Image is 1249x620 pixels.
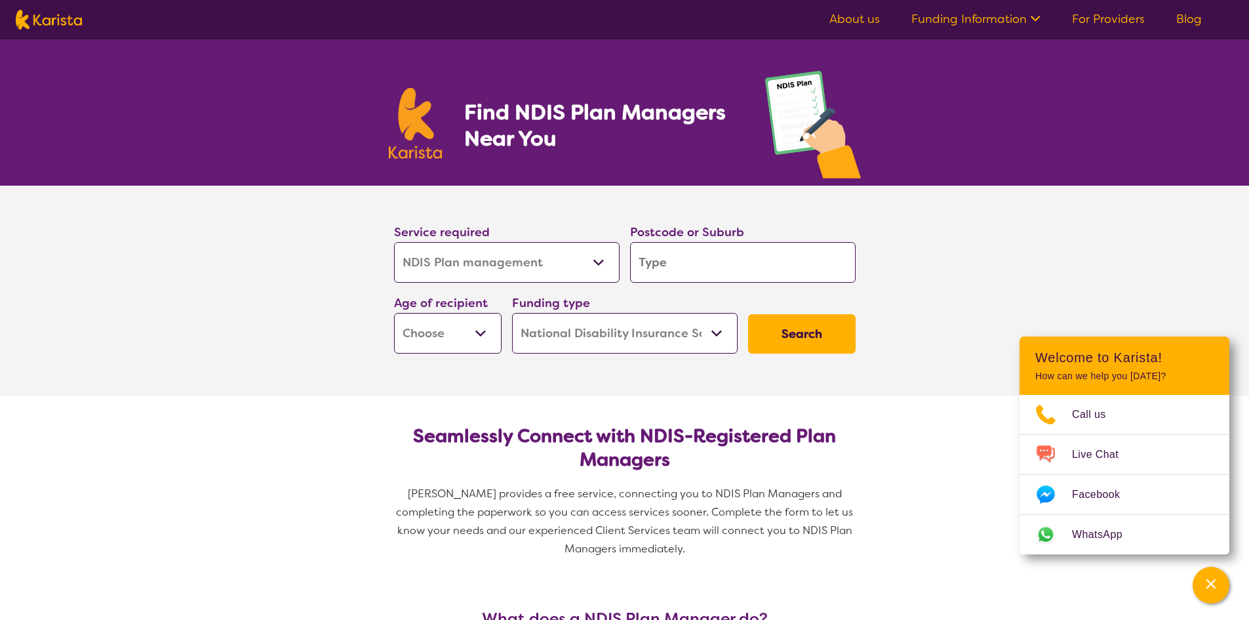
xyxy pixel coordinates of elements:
[1072,525,1138,545] span: WhatsApp
[1176,11,1202,27] a: Blog
[396,487,856,556] span: [PERSON_NAME] provides a free service, connecting you to NDIS Plan Managers and completing the pa...
[405,424,845,472] h2: Seamlessly Connect with NDIS-Registered Plan Managers
[1020,515,1229,554] a: Web link opens in a new tab.
[16,10,82,30] img: Karista logo
[389,88,443,159] img: Karista logo
[630,242,856,283] input: Type
[1072,445,1134,465] span: Live Chat
[1035,371,1214,382] p: How can we help you [DATE]?
[394,295,488,311] label: Age of recipient
[1072,485,1136,505] span: Facebook
[1072,405,1122,424] span: Call us
[464,99,738,152] h1: Find NDIS Plan Managers Near You
[512,295,590,311] label: Funding type
[911,11,1041,27] a: Funding Information
[1072,11,1145,27] a: For Providers
[829,11,880,27] a: About us
[1193,567,1229,604] button: Channel Menu
[1020,395,1229,554] ul: Choose channel
[1020,337,1229,554] div: Channel Menu
[630,224,744,240] label: Postcode or Suburb
[765,71,861,186] img: plan-management
[748,314,856,354] button: Search
[394,224,490,240] label: Service required
[1035,350,1214,365] h2: Welcome to Karista!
